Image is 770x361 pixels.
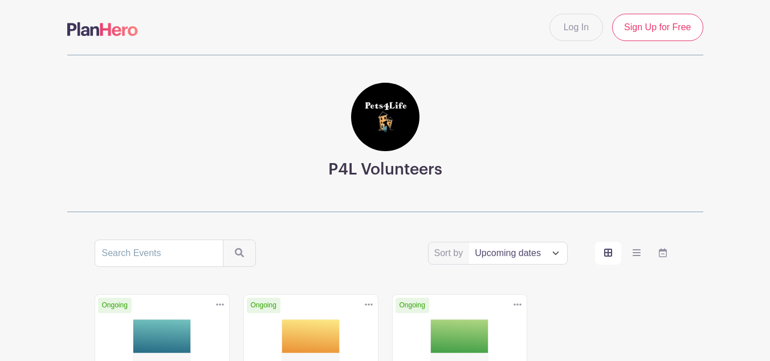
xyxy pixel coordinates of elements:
a: Sign Up for Free [612,14,703,41]
img: square%20black%20logo%20FB%20profile.jpg [351,83,419,151]
img: logo-507f7623f17ff9eddc593b1ce0a138ce2505c220e1c5a4e2b4648c50719b7d32.svg [67,22,138,36]
h3: P4L Volunteers [328,160,442,180]
label: Sort by [434,246,467,260]
div: order and view [595,242,676,265]
a: Log In [549,14,603,41]
input: Search Events [95,240,223,267]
